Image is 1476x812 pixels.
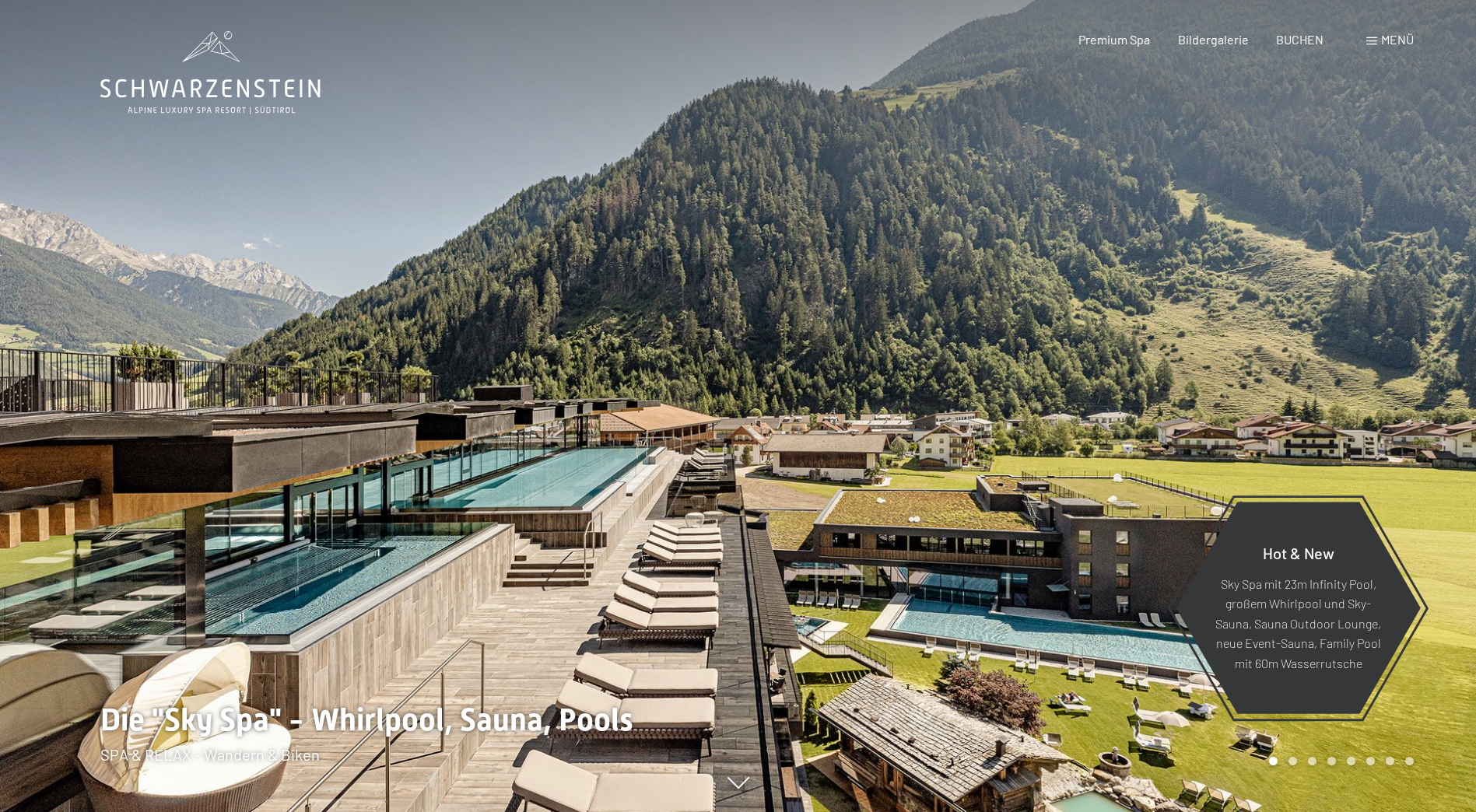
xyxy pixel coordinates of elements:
div: Carousel Pagination [1264,757,1414,765]
div: Carousel Page 3 [1308,757,1316,765]
div: Carousel Page 2 [1288,757,1297,765]
div: Carousel Page 8 [1405,757,1414,765]
span: Hot & New [1263,543,1334,562]
a: Bildergalerie [1178,32,1249,47]
a: Hot & New Sky Spa mit 23m Infinity Pool, großem Whirlpool und Sky-Sauna, Sauna Outdoor Lounge, ne... [1175,501,1422,715]
a: Premium Spa [1078,32,1150,47]
p: Sky Spa mit 23m Infinity Pool, großem Whirlpool und Sky-Sauna, Sauna Outdoor Lounge, neue Event-S... [1214,573,1383,673]
div: Carousel Page 5 [1347,757,1355,765]
div: Carousel Page 7 [1386,757,1394,765]
div: Carousel Page 4 [1327,757,1336,765]
div: Carousel Page 1 (Current Slide) [1269,757,1278,765]
a: BUCHEN [1276,32,1323,47]
div: Carousel Page 6 [1366,757,1375,765]
span: Menü [1381,32,1414,47]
